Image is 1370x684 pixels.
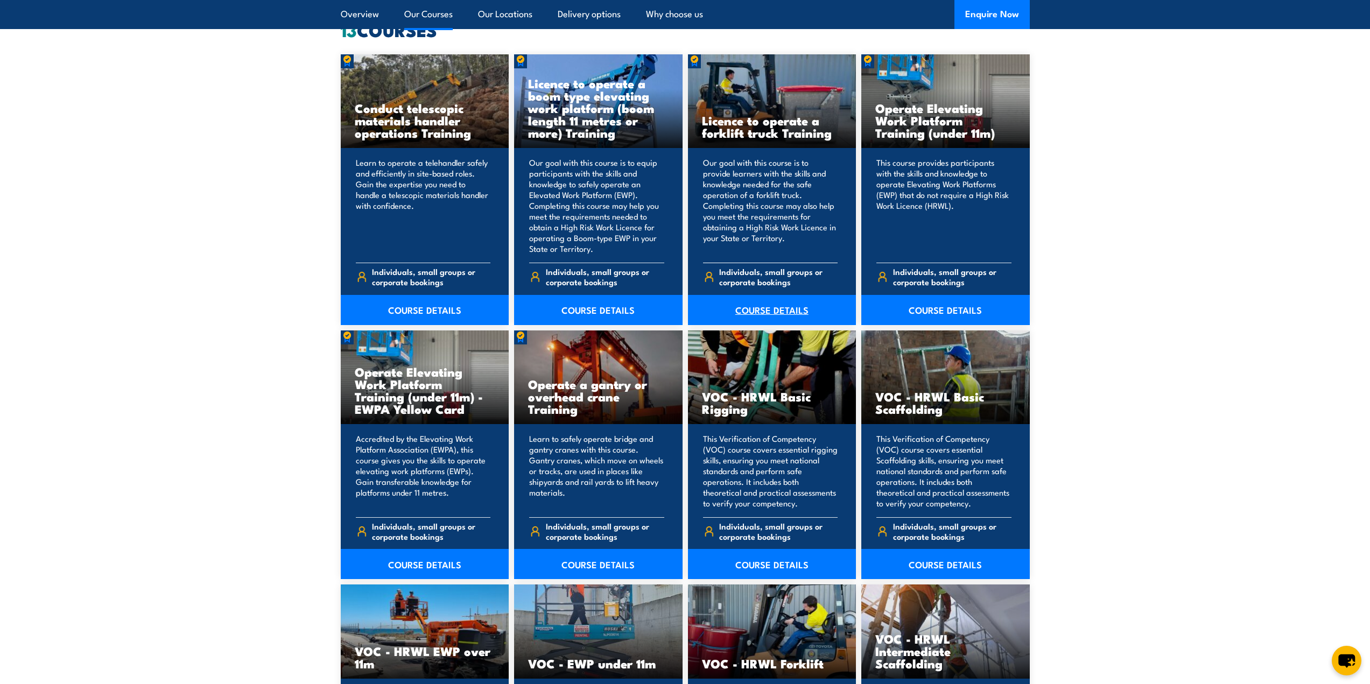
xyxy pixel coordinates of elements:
[529,157,664,254] p: Our goal with this course is to equip participants with the skills and knowledge to safely operat...
[514,549,683,579] a: COURSE DETAILS
[861,295,1030,325] a: COURSE DETAILS
[356,157,491,254] p: Learn to operate a telehandler safely and efficiently in site-based roles. Gain the expertise you...
[719,521,838,541] span: Individuals, small groups or corporate bookings
[528,657,669,669] h3: VOC - EWP under 11m
[875,632,1016,669] h3: VOC - HRWL Intermediate Scaffolding
[702,390,842,415] h3: VOC - HRWL Basic Rigging
[528,378,669,415] h3: Operate a gantry or overhead crane Training
[355,365,495,415] h3: Operate Elevating Work Platform Training (under 11m) - EWPA Yellow Card
[546,266,664,287] span: Individuals, small groups or corporate bookings
[719,266,838,287] span: Individuals, small groups or corporate bookings
[355,645,495,669] h3: VOC - HRWL EWP over 11m
[356,433,491,509] p: Accredited by the Elevating Work Platform Association (EWPA), this course gives you the skills to...
[528,77,669,139] h3: Licence to operate a boom type elevating work platform (boom length 11 metres or more) Training
[341,549,509,579] a: COURSE DETAILS
[688,549,856,579] a: COURSE DETAILS
[893,521,1011,541] span: Individuals, small groups or corporate bookings
[372,521,490,541] span: Individuals, small groups or corporate bookings
[876,157,1011,254] p: This course provides participants with the skills and knowledge to operate Elevating Work Platfor...
[702,657,842,669] h3: VOC - HRWL Forklift
[355,102,495,139] h3: Conduct telescopic materials handler operations Training
[529,433,664,509] p: Learn to safely operate bridge and gantry cranes with this course. Gantry cranes, which move on w...
[546,521,664,541] span: Individuals, small groups or corporate bookings
[372,266,490,287] span: Individuals, small groups or corporate bookings
[341,22,1030,37] h2: COURSES
[341,295,509,325] a: COURSE DETAILS
[1332,646,1361,675] button: chat-button
[514,295,683,325] a: COURSE DETAILS
[875,390,1016,415] h3: VOC - HRWL Basic Scaffolding
[703,433,838,509] p: This Verification of Competency (VOC) course covers essential rigging skills, ensuring you meet n...
[341,16,357,43] strong: 13
[861,549,1030,579] a: COURSE DETAILS
[703,157,838,254] p: Our goal with this course is to provide learners with the skills and knowledge needed for the saf...
[702,114,842,139] h3: Licence to operate a forklift truck Training
[893,266,1011,287] span: Individuals, small groups or corporate bookings
[875,102,1016,139] h3: Operate Elevating Work Platform Training (under 11m)
[876,433,1011,509] p: This Verification of Competency (VOC) course covers essential Scaffolding skills, ensuring you me...
[688,295,856,325] a: COURSE DETAILS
